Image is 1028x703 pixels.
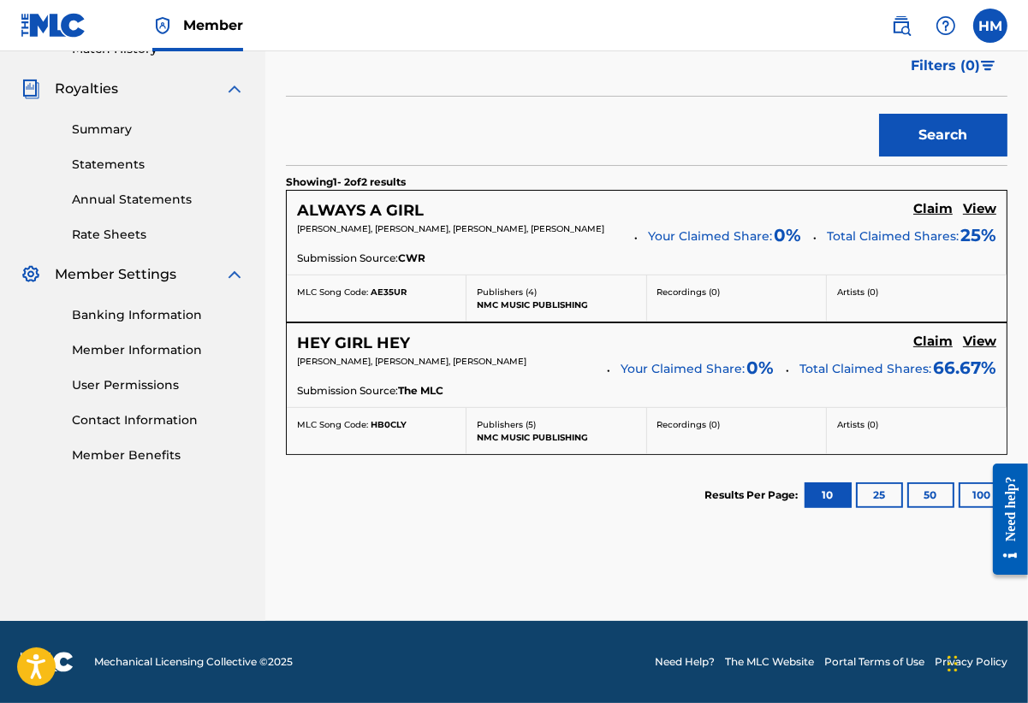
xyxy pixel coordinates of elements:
[935,654,1007,670] a: Privacy Policy
[907,482,954,508] button: 50
[900,44,1007,87] button: Filters (0)
[72,376,245,394] a: User Permissions
[21,652,74,672] img: logo
[477,286,635,298] p: Publishers ( 4 )
[911,56,980,76] span: Filters ( 0 )
[936,15,956,36] img: help
[774,222,801,248] span: 0 %
[297,383,398,399] span: Submission Source:
[933,355,996,381] span: 66.67 %
[805,482,852,508] button: 10
[725,654,814,670] a: The MLC Website
[879,114,1007,157] button: Search
[72,411,245,429] a: Contact Information
[297,287,368,298] span: MLC Song Code:
[21,13,86,38] img: MLC Logo
[371,419,407,430] span: HB0CLY
[657,286,816,298] p: Recordings ( 0 )
[837,418,996,431] p: Artists ( 0 )
[55,264,176,285] span: Member Settings
[183,15,243,35] span: Member
[746,355,774,381] span: 0 %
[72,156,245,174] a: Statements
[799,361,931,376] span: Total Claimed Shares:
[477,431,635,444] p: NMC MUSIC PUBLISHING
[21,264,41,285] img: Member Settings
[891,15,912,36] img: search
[963,334,996,350] h5: View
[72,341,245,359] a: Member Information
[21,79,41,99] img: Royalties
[297,201,424,221] h5: ALWAYS A GIRL
[884,9,918,43] a: Public Search
[72,306,245,324] a: Banking Information
[655,654,715,670] a: Need Help?
[929,9,963,43] div: Help
[224,264,245,285] img: expand
[224,79,245,99] img: expand
[827,228,959,244] span: Total Claimed Shares:
[72,121,245,139] a: Summary
[913,201,953,217] h5: Claim
[297,251,398,266] span: Submission Source:
[963,334,996,352] a: View
[398,383,443,399] span: The MLC
[981,61,995,71] img: filter
[477,418,635,431] p: Publishers ( 5 )
[72,446,245,464] a: Member Benefits
[973,9,1007,43] div: User Menu
[55,79,118,99] span: Royalties
[856,482,903,508] button: 25
[286,174,406,190] p: Showing 1 - 2 of 2 results
[648,227,772,245] span: Your Claimed Share:
[297,419,368,430] span: MLC Song Code:
[913,334,953,350] h5: Claim
[297,356,526,367] span: [PERSON_NAME], [PERSON_NAME], [PERSON_NAME]
[981,448,1028,590] iframe: Resource Center
[963,201,996,220] a: View
[657,418,816,431] p: Recordings ( 0 )
[824,654,924,670] a: Portal Terms of Use
[94,654,293,670] span: Mechanical Licensing Collective © 2025
[398,251,425,266] span: CWR
[152,15,173,36] img: Top Rightsholder
[704,487,802,503] p: Results Per Page:
[477,298,635,311] p: NMC MUSIC PUBLISHING
[72,226,245,244] a: Rate Sheets
[297,334,410,353] h5: HEY GIRL HEY
[837,286,996,298] p: Artists ( 0 )
[371,287,407,298] span: AE35UR
[963,201,996,217] h5: View
[948,638,958,689] div: Drag
[942,621,1028,703] iframe: Chat Widget
[297,223,604,234] span: [PERSON_NAME], [PERSON_NAME], [PERSON_NAME], [PERSON_NAME]
[72,191,245,209] a: Annual Statements
[621,360,745,378] span: Your Claimed Share:
[960,222,996,248] span: 25 %
[959,482,1006,508] button: 100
